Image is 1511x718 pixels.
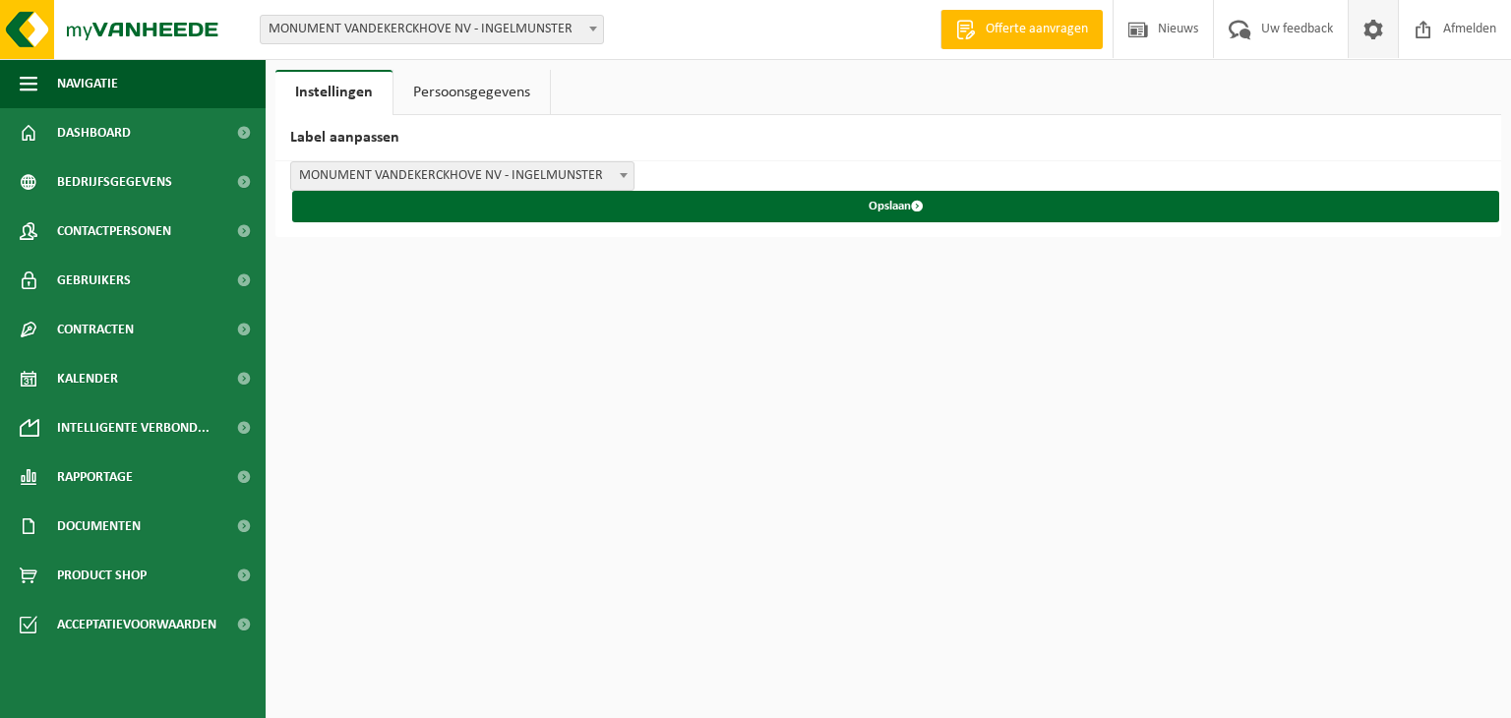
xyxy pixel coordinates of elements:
[291,162,634,190] span: MONUMENT VANDEKERCKHOVE NV - INGELMUNSTER
[57,157,172,207] span: Bedrijfsgegevens
[393,70,550,115] a: Persoonsgegevens
[275,115,1501,161] h2: Label aanpassen
[292,191,1499,222] button: Opslaan
[57,354,118,403] span: Kalender
[57,502,141,551] span: Documenten
[290,161,635,191] span: MONUMENT VANDEKERCKHOVE NV - INGELMUNSTER
[57,452,133,502] span: Rapportage
[57,551,147,600] span: Product Shop
[57,403,210,452] span: Intelligente verbond...
[57,59,118,108] span: Navigatie
[981,20,1093,39] span: Offerte aanvragen
[57,108,131,157] span: Dashboard
[57,207,171,256] span: Contactpersonen
[940,10,1103,49] a: Offerte aanvragen
[261,16,603,43] span: MONUMENT VANDEKERCKHOVE NV - INGELMUNSTER
[275,70,393,115] a: Instellingen
[57,305,134,354] span: Contracten
[57,600,216,649] span: Acceptatievoorwaarden
[260,15,604,44] span: MONUMENT VANDEKERCKHOVE NV - INGELMUNSTER
[57,256,131,305] span: Gebruikers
